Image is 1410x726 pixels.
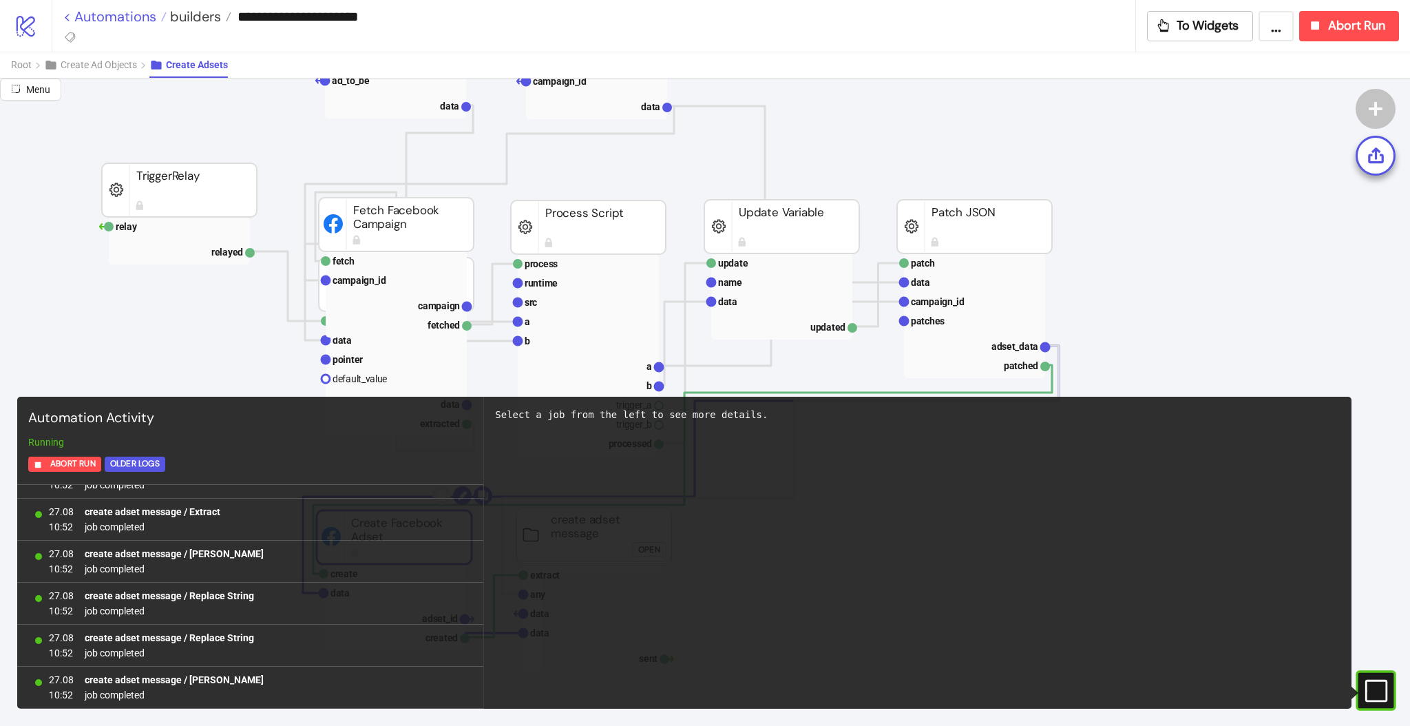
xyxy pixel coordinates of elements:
b: create adset message / Replace String [85,590,254,601]
text: campaign_id [911,296,965,307]
button: Abort Run [28,457,101,472]
text: data [333,335,352,346]
span: Abort Run [1328,18,1385,34]
text: runtime [525,278,558,289]
text: campaign_id [333,275,386,286]
span: 27.08 [49,588,74,603]
span: Create Adsets [166,59,228,70]
span: 10:52 [49,603,74,619]
text: relay [116,221,138,232]
span: 10:52 [49,645,74,661]
text: adset_data [991,341,1038,352]
div: Older Logs [110,456,160,472]
span: job completed [85,477,220,492]
div: Running [23,435,478,450]
span: Menu [26,84,50,95]
span: 10:52 [49,477,74,492]
span: 10:52 [49,519,74,535]
span: 27.08 [49,672,74,687]
button: Create Ad Objects [44,52,149,78]
span: 27.08 [49,504,74,519]
span: 27.08 [49,630,74,645]
b: create adset message / [PERSON_NAME] [85,674,264,685]
text: ad_to_be [332,75,370,86]
text: data [641,101,660,112]
text: patch [911,258,935,269]
span: job completed [85,645,254,661]
text: default_value [333,373,387,384]
text: process [525,258,558,269]
text: patches [911,315,945,326]
b: create adset message / Extract [85,506,220,517]
text: data [911,277,930,288]
text: pointer [333,354,363,365]
text: name [718,277,742,288]
span: To Widgets [1177,18,1239,34]
button: To Widgets [1147,11,1254,41]
text: src [525,297,537,308]
span: Abort Run [50,456,96,472]
button: Abort Run [1299,11,1399,41]
div: Select a job from the left to see more details. [495,408,1340,422]
span: job completed [85,603,254,619]
text: data [718,296,737,307]
button: Create Adsets [149,52,228,78]
span: job completed [85,687,264,703]
button: ... [1259,11,1294,41]
text: a [646,361,652,372]
text: campaign_id [533,76,587,87]
span: 27.08 [49,546,74,561]
text: b [525,335,530,346]
a: < Automations [63,10,167,23]
button: Older Logs [105,457,165,472]
span: Root [11,59,32,70]
b: create adset message / [PERSON_NAME] [85,548,264,559]
div: Automation Activity [23,402,478,435]
button: Root [11,52,44,78]
text: fetch [333,256,355,267]
span: 10:52 [49,687,74,703]
span: job completed [85,561,264,577]
text: data [440,101,459,112]
text: a [525,316,530,327]
span: radius-bottomright [11,84,21,94]
text: b [646,380,652,391]
span: builders [167,8,221,25]
b: create adset message / Replace String [85,632,254,643]
a: builders [167,10,231,23]
span: 10:52 [49,561,74,577]
span: job completed [85,519,220,535]
text: update [718,258,748,269]
span: Create Ad Objects [61,59,137,70]
text: campaign [418,300,460,311]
